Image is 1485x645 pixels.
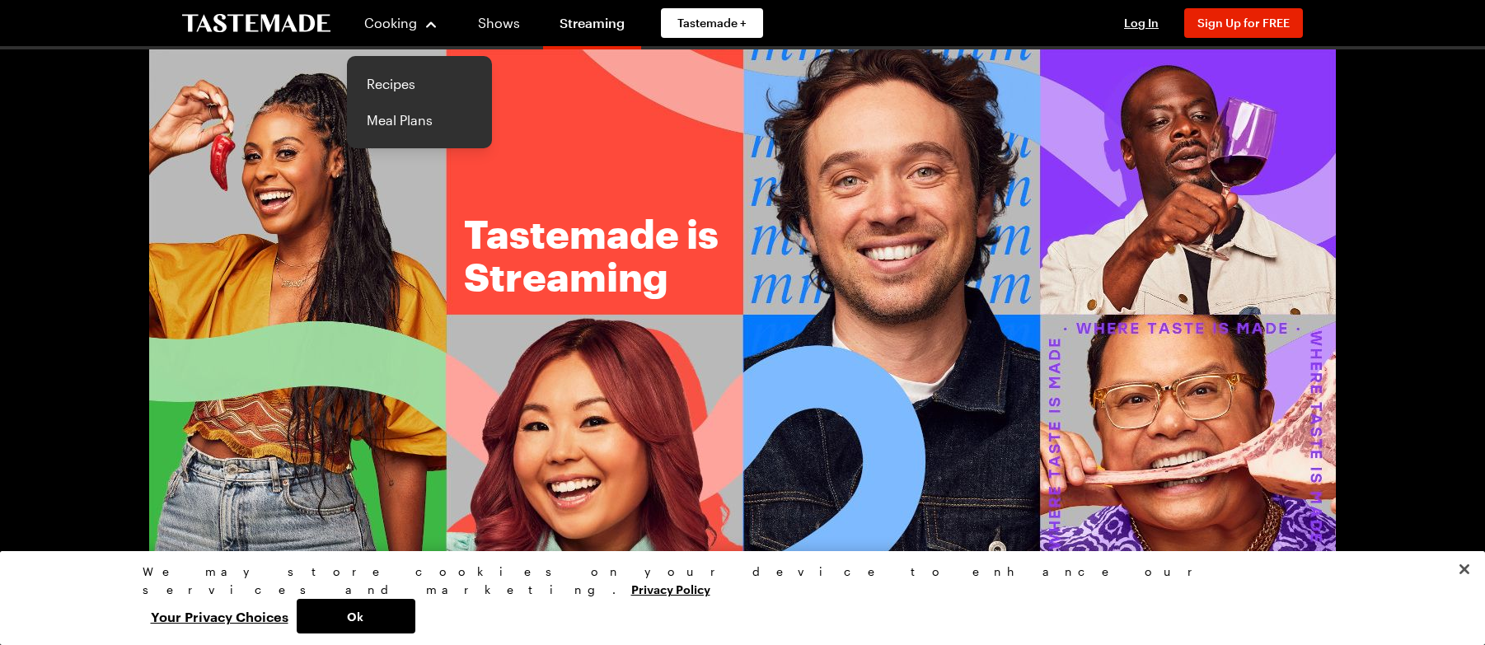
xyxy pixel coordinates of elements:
button: Cooking [363,3,438,43]
span: Tastemade + [677,15,747,31]
button: Ok [297,599,415,633]
div: We may store cookies on your device to enhance our services and marketing. [143,563,1329,599]
button: Log In [1108,15,1174,31]
div: Privacy [143,563,1329,633]
span: Sign Up for FREE [1197,16,1290,30]
h1: Tastemade is Streaming [464,212,728,297]
a: More information about your privacy, opens in a new tab [631,581,710,596]
button: Sign Up for FREE [1184,8,1303,38]
button: Your Privacy Choices [143,599,297,633]
div: Cooking [347,56,492,148]
button: Close [1446,551,1483,587]
span: Cooking [364,15,417,30]
a: Streaming [543,3,641,49]
a: Meal Plans [357,102,482,138]
a: Tastemade + [661,8,763,38]
a: To Tastemade Home Page [182,14,330,33]
a: Recipes [357,66,482,102]
span: Log In [1124,16,1159,30]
